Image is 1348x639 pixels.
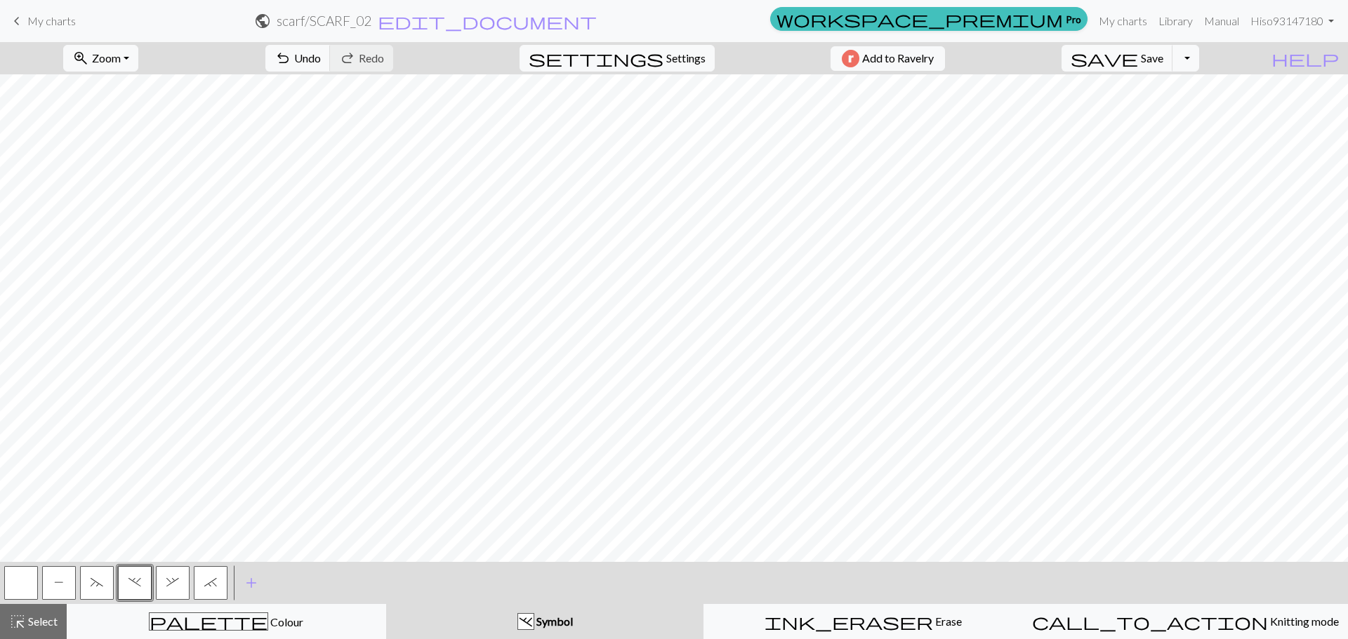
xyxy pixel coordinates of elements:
button: . [118,566,152,600]
span: add [243,573,260,593]
button: Erase [703,604,1023,639]
a: My charts [1093,7,1153,35]
span: Settings [666,50,706,67]
span: 3+ stitch left twist [128,577,141,588]
button: Zoom [63,45,138,72]
span: call_to_action [1032,612,1268,631]
button: , [156,566,190,600]
span: Save [1141,51,1163,65]
button: Save [1062,45,1173,72]
span: Symbol [534,614,573,628]
span: Zoom [92,51,121,65]
span: zoom_in [72,48,89,68]
span: 3+ stitch right twist [166,577,179,588]
span: help [1271,48,1339,68]
button: SettingsSettings [520,45,715,72]
div: . [518,614,534,631]
span: Knitting mode [1268,614,1339,628]
span: My charts [27,14,76,27]
span: edit_document [378,11,597,31]
a: Manual [1198,7,1245,35]
a: Hiso93147180 [1245,7,1340,35]
a: Library [1153,7,1198,35]
button: Add to Ravelry [831,46,945,71]
span: settings [529,48,663,68]
h2: scarf / SCARF_02 [277,13,371,29]
span: 3+ stitch left twist [91,577,103,588]
button: Colour [67,604,386,639]
span: public [254,11,271,31]
span: save [1071,48,1138,68]
span: palette [150,612,267,631]
button: . Symbol [386,604,704,639]
span: Colour [268,615,303,628]
span: 3+ stitch right twist [204,577,217,588]
span: keyboard_arrow_left [8,11,25,31]
span: workspace_premium [777,9,1063,29]
span: highlight_alt [9,612,26,631]
span: Erase [933,614,962,628]
button: ~ [80,566,114,600]
span: Select [26,614,58,628]
span: ink_eraser [765,612,933,631]
button: ` [194,566,227,600]
span: undo [275,48,291,68]
i: Settings [529,50,663,67]
button: Knitting mode [1023,604,1348,639]
span: Undo [294,51,321,65]
button: Undo [265,45,331,72]
button: P [42,566,76,600]
a: My charts [8,9,76,33]
a: Pro [770,7,1088,31]
img: Ravelry [842,50,859,67]
span: purl [54,577,64,588]
span: Add to Ravelry [862,50,934,67]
